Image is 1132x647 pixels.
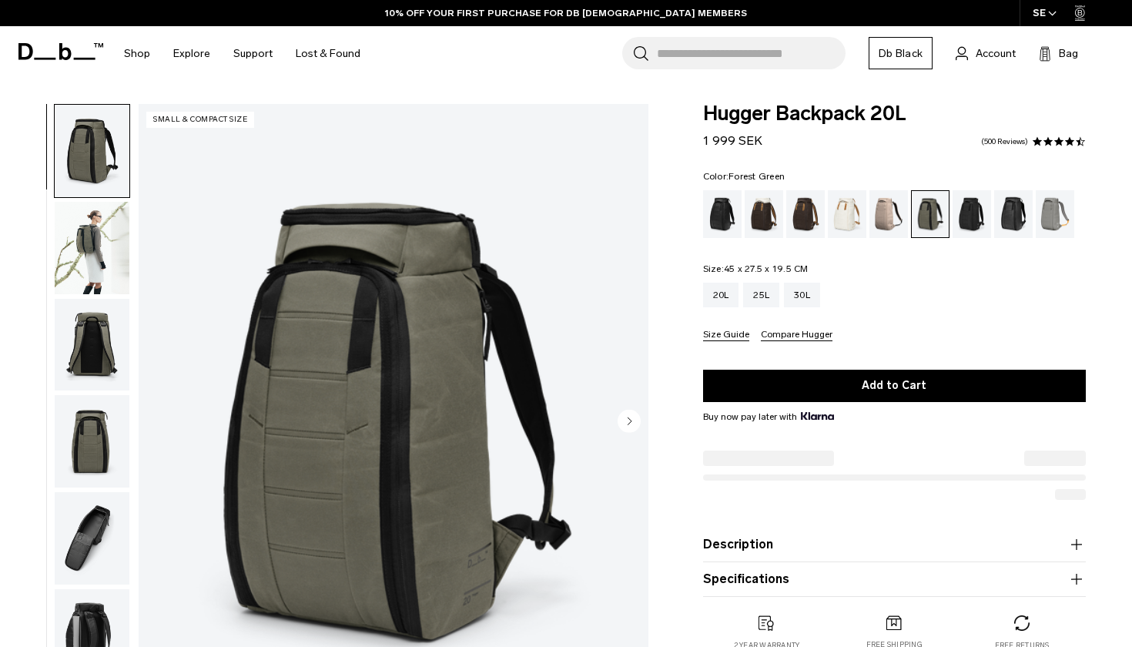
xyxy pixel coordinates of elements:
[911,190,949,238] a: Forest Green
[994,190,1033,238] a: Reflective Black
[976,45,1016,62] span: Account
[618,409,641,435] button: Next slide
[55,299,129,391] img: Hugger Backpack 20L Forest Green
[296,26,360,81] a: Lost & Found
[1036,190,1074,238] a: Sand Grey
[703,172,785,181] legend: Color:
[233,26,273,81] a: Support
[55,202,129,294] img: Hugger Backpack 20L Forest Green
[385,6,747,20] a: 10% OFF YOUR FIRST PURCHASE FOR DB [DEMOGRAPHIC_DATA] MEMBERS
[55,395,129,488] img: Hugger Backpack 20L Forest Green
[703,535,1086,554] button: Description
[1039,44,1078,62] button: Bag
[745,190,783,238] a: Cappuccino
[703,410,834,424] span: Buy now pay later with
[1059,45,1078,62] span: Bag
[54,394,130,488] button: Hugger Backpack 20L Forest Green
[54,104,130,198] button: Hugger Backpack 20L Forest Green
[869,37,933,69] a: Db Black
[761,330,832,341] button: Compare Hugger
[703,570,1086,588] button: Specifications
[869,190,908,238] a: Fogbow Beige
[828,190,866,238] a: Oatmilk
[981,138,1028,146] a: 500 reviews
[703,104,1086,124] span: Hugger Backpack 20L
[703,190,742,238] a: Black Out
[784,283,820,307] a: 30L
[801,412,834,420] img: {"height" => 20, "alt" => "Klarna"}
[124,26,150,81] a: Shop
[703,133,762,148] span: 1 999 SEK
[54,491,130,585] button: Hugger Backpack 20L Forest Green
[703,370,1086,402] button: Add to Cart
[55,492,129,585] img: Hugger Backpack 20L Forest Green
[703,264,809,273] legend: Size:
[703,283,739,307] a: 20L
[146,112,254,128] p: Small & Compact Size
[703,330,749,341] button: Size Guide
[55,105,129,197] img: Hugger Backpack 20L Forest Green
[728,171,785,182] span: Forest Green
[956,44,1016,62] a: Account
[54,201,130,295] button: Hugger Backpack 20L Forest Green
[743,283,779,307] a: 25L
[112,26,372,81] nav: Main Navigation
[786,190,825,238] a: Espresso
[953,190,991,238] a: Charcoal Grey
[724,263,809,274] span: 45 x 27.5 x 19.5 CM
[54,298,130,392] button: Hugger Backpack 20L Forest Green
[173,26,210,81] a: Explore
